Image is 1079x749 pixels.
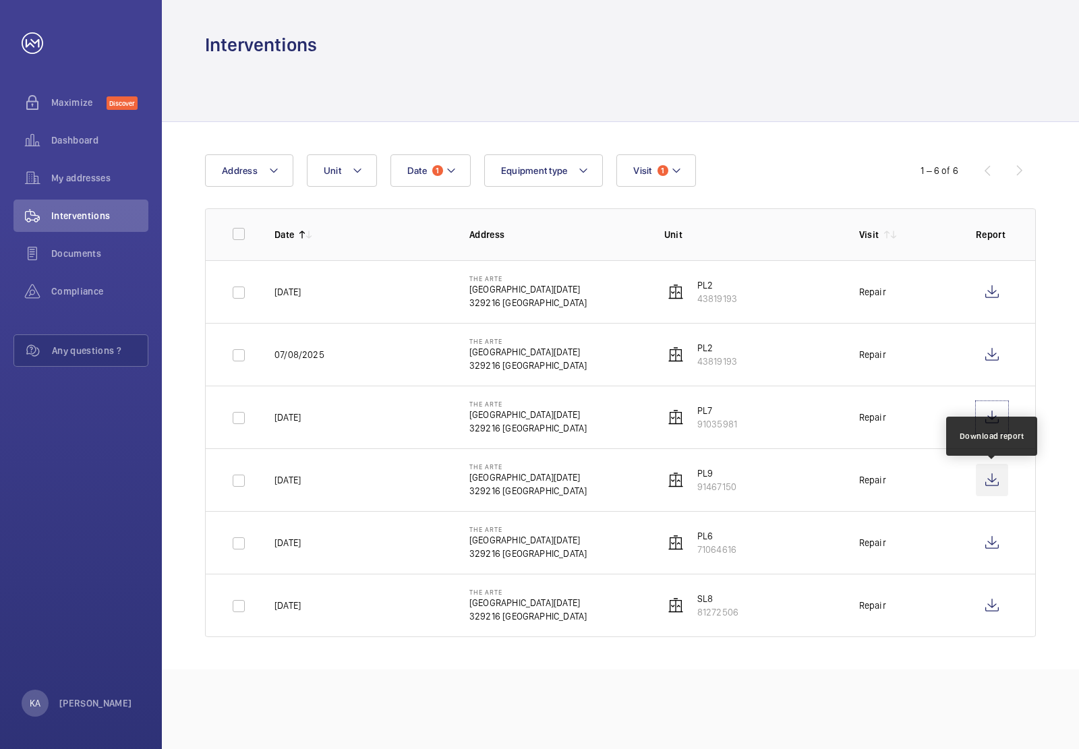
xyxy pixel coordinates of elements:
[432,165,443,176] span: 1
[469,274,587,282] p: The Arte
[307,154,377,187] button: Unit
[469,462,587,471] p: The Arte
[697,404,737,417] p: PL7
[274,536,301,549] p: [DATE]
[859,536,886,549] div: Repair
[616,154,695,187] button: Visit1
[274,228,294,241] p: Date
[59,696,132,710] p: [PERSON_NAME]
[921,164,958,177] div: 1 – 6 of 6
[469,359,587,372] p: 329216 [GEOGRAPHIC_DATA]
[469,228,643,241] p: Address
[51,133,148,147] span: Dashboard
[274,285,301,299] p: [DATE]
[469,408,587,421] p: [GEOGRAPHIC_DATA][DATE]
[859,285,886,299] div: Repair
[52,344,148,357] span: Any questions ?
[390,154,471,187] button: Date1
[633,165,651,176] span: Visit
[668,535,684,551] img: elevator.svg
[469,547,587,560] p: 329216 [GEOGRAPHIC_DATA]
[668,597,684,613] img: elevator.svg
[668,409,684,425] img: elevator.svg
[697,417,737,431] p: 91035981
[658,165,668,176] span: 1
[668,347,684,363] img: elevator.svg
[274,599,301,612] p: [DATE]
[469,533,587,547] p: [GEOGRAPHIC_DATA][DATE]
[274,411,301,424] p: [DATE]
[697,292,737,305] p: 43819193
[469,421,587,435] p: 329216 [GEOGRAPHIC_DATA]
[859,228,879,241] p: Visit
[469,282,587,296] p: [GEOGRAPHIC_DATA][DATE]
[469,609,587,623] p: 329216 [GEOGRAPHIC_DATA]
[960,430,1024,442] div: Download report
[274,348,324,361] p: 07/08/2025
[469,471,587,484] p: [GEOGRAPHIC_DATA][DATE]
[469,525,587,533] p: The Arte
[859,599,886,612] div: Repair
[469,296,587,309] p: 329216 [GEOGRAPHIC_DATA]
[469,400,587,408] p: The Arte
[697,605,738,619] p: 81272506
[859,348,886,361] div: Repair
[51,284,148,298] span: Compliance
[697,592,738,605] p: SL8
[222,165,258,176] span: Address
[697,355,737,368] p: 43819193
[324,165,341,176] span: Unit
[697,341,737,355] p: PL2
[107,96,138,110] span: Discover
[469,484,587,498] p: 329216 [GEOGRAPHIC_DATA]
[469,596,587,609] p: [GEOGRAPHIC_DATA][DATE]
[668,472,684,488] img: elevator.svg
[501,165,568,176] span: Equipment type
[205,32,317,57] h1: Interventions
[469,345,587,359] p: [GEOGRAPHIC_DATA][DATE]
[407,165,427,176] span: Date
[51,209,148,222] span: Interventions
[859,473,886,487] div: Repair
[697,529,736,543] p: PL6
[51,247,148,260] span: Documents
[469,337,587,345] p: The Arte
[697,480,736,493] p: 91467150
[205,154,293,187] button: Address
[668,284,684,300] img: elevator.svg
[51,171,148,185] span: My addresses
[697,467,736,480] p: PL9
[469,588,587,596] p: The Arte
[30,696,40,710] p: KA
[664,228,838,241] p: Unit
[274,473,301,487] p: [DATE]
[859,411,886,424] div: Repair
[697,543,736,556] p: 71064616
[51,96,107,109] span: Maximize
[697,278,737,292] p: PL2
[484,154,604,187] button: Equipment type
[976,228,1008,241] p: Report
